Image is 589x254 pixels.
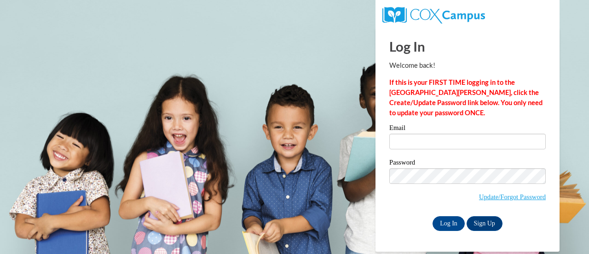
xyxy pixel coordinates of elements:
label: Email [389,124,546,134]
img: COX Campus [382,7,485,24]
a: COX Campus [382,11,485,18]
input: Log In [433,216,465,231]
h1: Log In [389,37,546,56]
a: Sign Up [467,216,502,231]
label: Password [389,159,546,168]
a: Update/Forgot Password [479,193,546,201]
strong: If this is your FIRST TIME logging in to the [GEOGRAPHIC_DATA][PERSON_NAME], click the Create/Upd... [389,78,543,117]
p: Welcome back! [389,60,546,71]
